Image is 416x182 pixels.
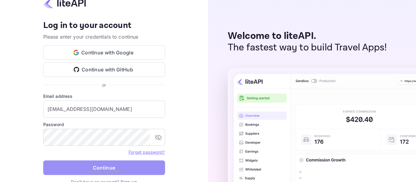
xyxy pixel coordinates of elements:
[43,33,165,40] p: Please enter your credentials to continue
[102,82,106,88] p: or
[43,20,165,31] h4: Log in to your account
[228,42,387,53] p: The fastest way to build Travel Apps!
[43,93,165,99] label: Email address
[43,160,165,175] button: Continue
[43,62,165,77] button: Continue with GitHub
[43,121,165,128] label: Password
[129,149,165,155] a: Forget password?
[152,131,164,143] button: toggle password visibility
[43,101,165,118] input: Enter your email address
[129,149,165,155] a: Forget password?
[89,168,119,175] p: © 2025 liteAPI
[228,30,387,42] p: Welcome to liteAPI.
[43,45,165,60] button: Continue with Google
